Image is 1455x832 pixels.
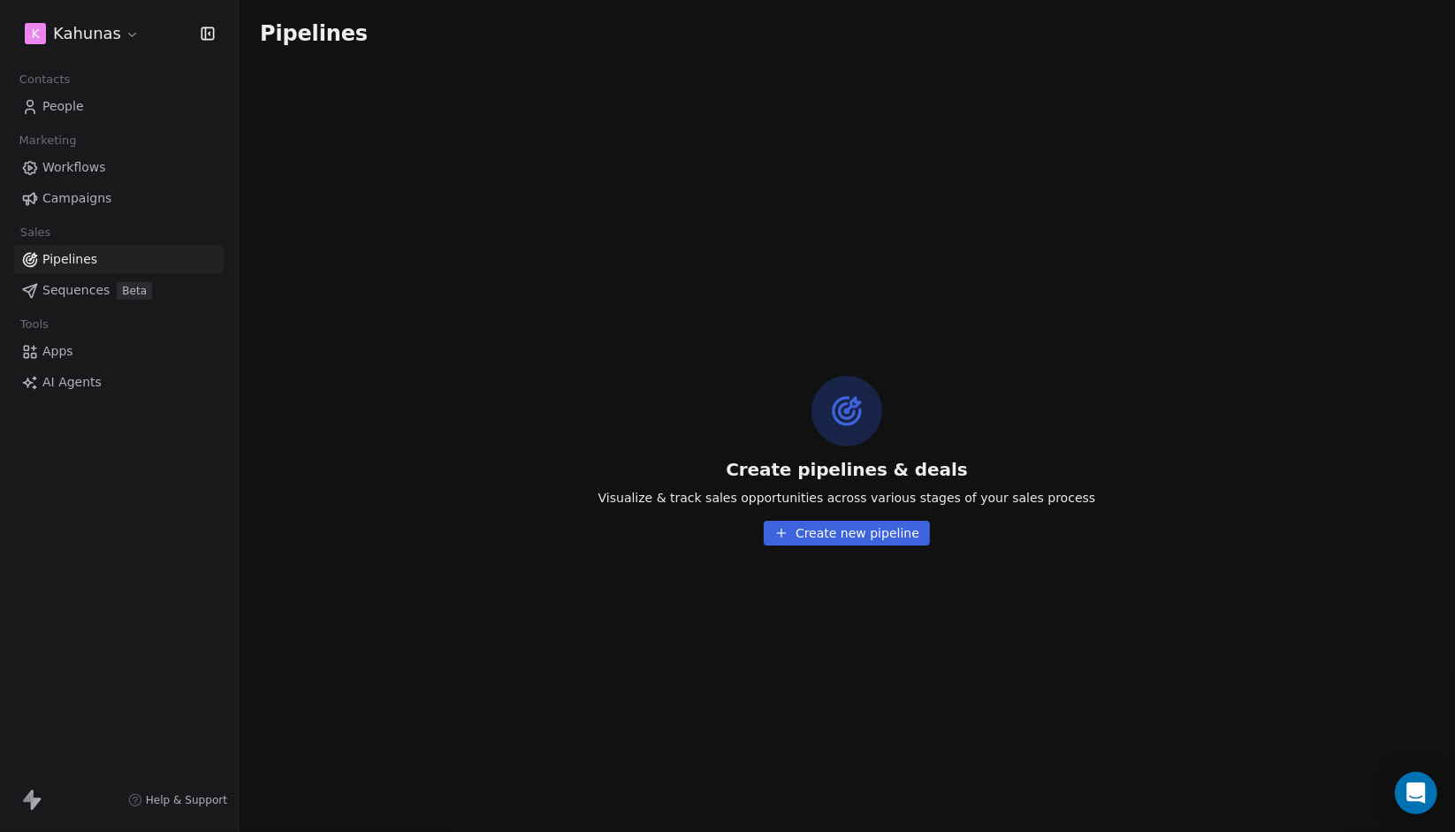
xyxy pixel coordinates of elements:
span: Kahunas [53,22,121,45]
a: Workflows [14,153,224,182]
span: Marketing [11,127,84,154]
a: Pipelines [14,245,224,274]
a: Help & Support [128,793,227,807]
a: People [14,92,224,121]
span: Beta [117,282,152,300]
span: Workflows [42,158,106,177]
span: Sales [12,219,58,246]
span: Tools [12,311,56,338]
span: Help & Support [146,793,227,807]
span: People [42,97,84,116]
span: Pipelines [42,250,97,269]
span: Sequences [42,281,110,300]
a: Apps [14,337,224,366]
button: Create new pipeline [764,521,930,546]
button: KKahunas [21,19,143,49]
a: Campaigns [14,184,224,213]
span: Apps [42,342,73,361]
a: AI Agents [14,368,224,397]
span: Create pipelines & deals [726,457,967,482]
span: Visualize & track sales opportunities across various stages of your sales process [598,489,1096,507]
span: AI Agents [42,373,102,392]
span: Campaigns [42,189,111,208]
span: Pipelines [260,21,368,46]
a: SequencesBeta [14,276,224,305]
div: Open Intercom Messenger [1395,772,1437,814]
span: K [31,25,39,42]
span: Contacts [11,66,78,93]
